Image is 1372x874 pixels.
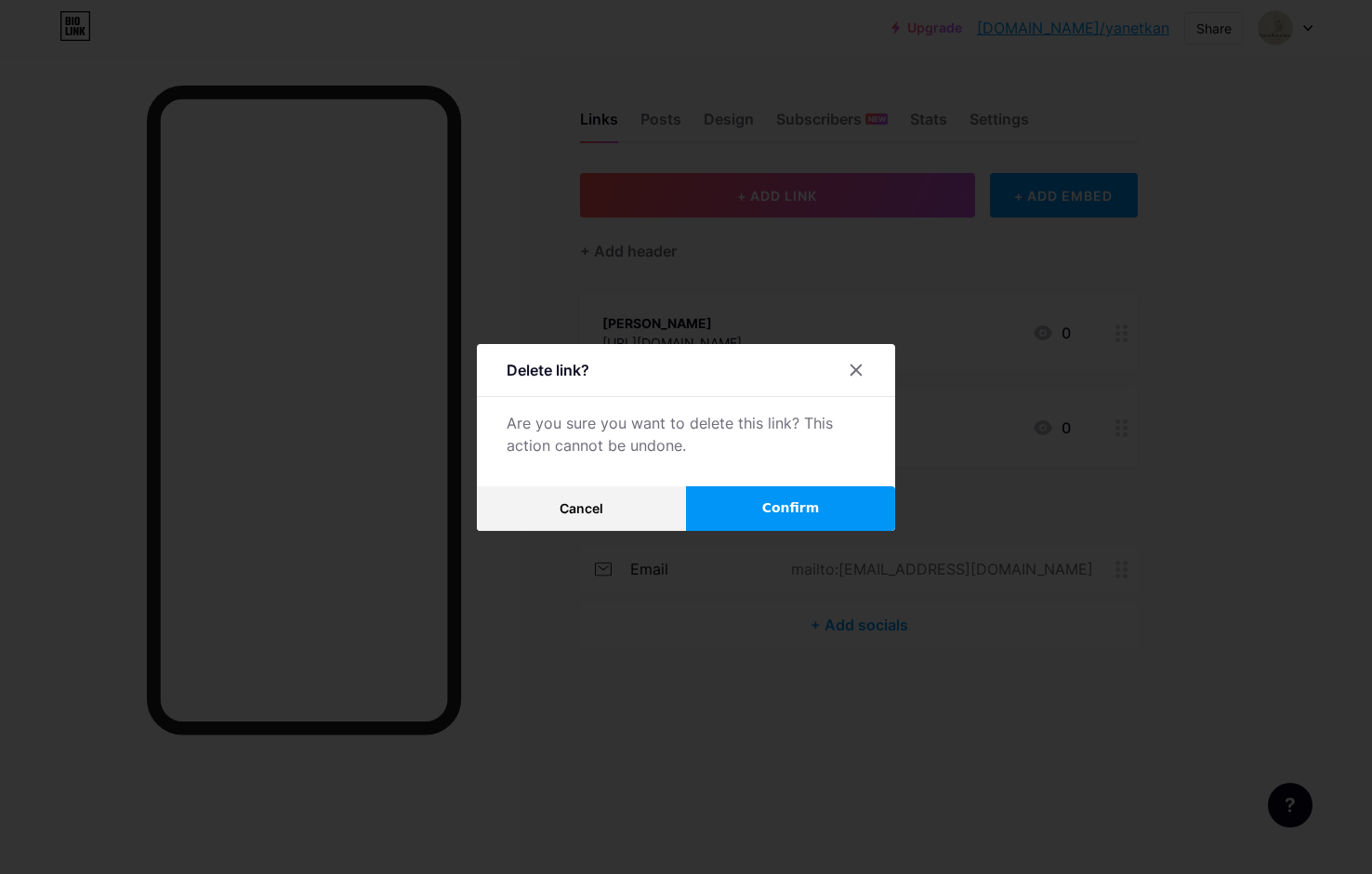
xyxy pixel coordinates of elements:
[762,498,820,518] span: Confirm
[686,486,895,531] button: Confirm
[507,359,589,381] div: Delete link?
[477,486,686,531] button: Cancel
[560,500,603,516] span: Cancel
[507,412,865,457] div: Are you sure you want to delete this link? This action cannot be undone.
